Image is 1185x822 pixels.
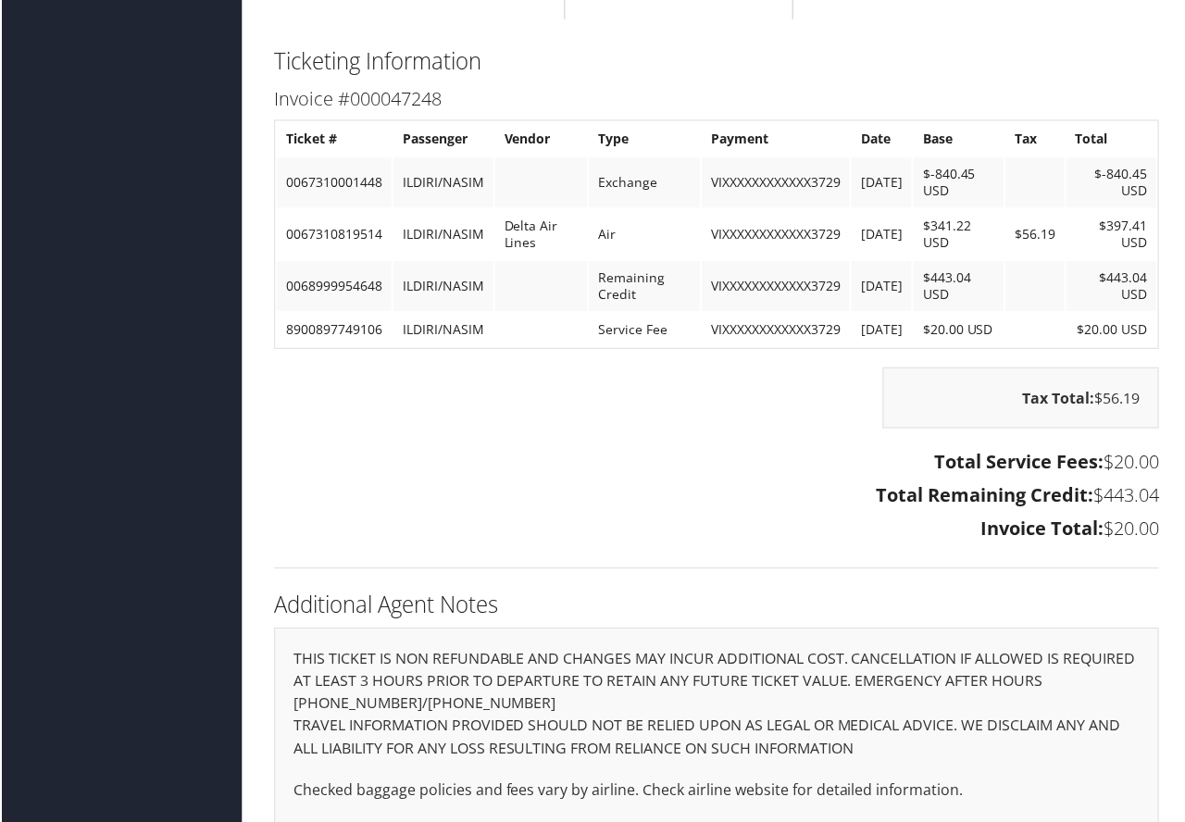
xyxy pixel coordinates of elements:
td: VIXXXXXXXXXXXX3729 [702,262,850,312]
th: Ticket # [276,123,391,156]
td: VIXXXXXXXXXXXX3729 [702,210,850,260]
td: Remaining Credit [589,262,701,312]
td: $397.41 USD [1067,210,1157,260]
td: 0068999954648 [276,262,391,312]
th: Type [589,123,701,156]
td: Delta Air Lines [494,210,587,260]
td: $341.22 USD [914,210,1004,260]
h2: Additional Agent Notes [273,591,1160,622]
td: ILDIRI/NASIM [393,314,493,347]
th: Base [914,123,1004,156]
td: $-840.45 USD [914,158,1004,208]
div: $56.19 [883,368,1160,430]
td: Air [589,210,701,260]
strong: Invoice Total: [981,517,1104,542]
h3: $20.00 [273,517,1160,543]
td: VIXXXXXXXXXXXX3729 [702,314,850,347]
td: $-840.45 USD [1067,158,1157,208]
td: $20.00 USD [914,314,1004,347]
p: TRAVEL INFORMATION PROVIDED SHOULD NOT BE RELIED UPON AS LEGAL OR MEDICAL ADVICE. WE DISCLAIM ANY... [293,716,1141,763]
td: Service Fee [589,314,701,347]
th: Passenger [393,123,493,156]
td: ILDIRI/NASIM [393,158,493,208]
td: Exchange [589,158,701,208]
td: ILDIRI/NASIM [393,262,493,312]
strong: Tax Total: [1023,389,1095,409]
td: $56.19 [1006,210,1066,260]
h2: Ticketing Information [273,45,1160,77]
th: Payment [702,123,850,156]
strong: Total Remaining Credit: [877,484,1094,509]
th: Vendor [494,123,587,156]
h3: $20.00 [273,451,1160,477]
td: [DATE] [852,262,912,312]
th: Date [852,123,912,156]
h3: $443.04 [273,484,1160,510]
td: ILDIRI/NASIM [393,210,493,260]
td: [DATE] [852,158,912,208]
td: $443.04 USD [1067,262,1157,312]
th: Total [1067,123,1157,156]
p: Checked baggage policies and fees vary by airline. Check airline website for detailed information. [293,781,1141,805]
strong: Total Service Fees: [935,451,1104,476]
th: Tax [1006,123,1066,156]
td: 0067310819514 [276,210,391,260]
td: $443.04 USD [914,262,1004,312]
td: 0067310001448 [276,158,391,208]
td: 8900897749106 [276,314,391,347]
td: VIXXXXXXXXXXXX3729 [702,158,850,208]
h3: Invoice #000047248 [273,87,1160,113]
td: $20.00 USD [1067,314,1157,347]
td: [DATE] [852,314,912,347]
td: [DATE] [852,210,912,260]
